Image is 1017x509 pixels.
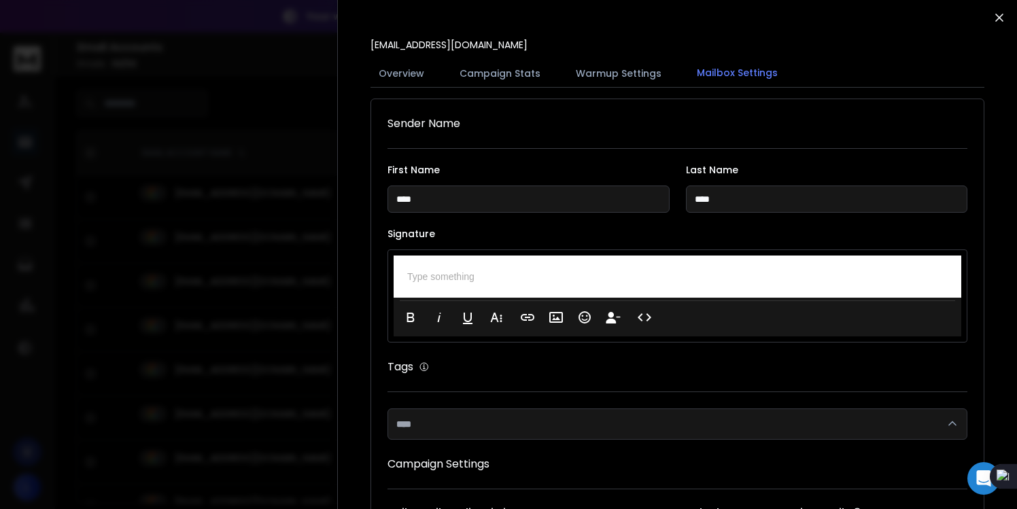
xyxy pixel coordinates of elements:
label: First Name [387,165,670,175]
div: Open Intercom Messenger [967,462,1000,495]
button: Overview [370,58,432,88]
button: Italic (⌘I) [426,304,452,331]
button: More Text [483,304,509,331]
button: Insert Link (⌘K) [515,304,540,331]
button: Underline (⌘U) [455,304,481,331]
button: Code View [632,304,657,331]
button: Campaign Stats [451,58,549,88]
button: Insert Image (⌘P) [543,304,569,331]
label: Signature [387,229,967,239]
button: Bold (⌘B) [398,304,424,331]
label: Last Name [686,165,968,175]
h1: Campaign Settings [387,456,967,472]
button: Mailbox Settings [689,58,786,89]
button: Insert Unsubscribe Link [600,304,626,331]
button: Emoticons [572,304,598,331]
p: [EMAIL_ADDRESS][DOMAIN_NAME] [370,38,528,52]
button: Warmup Settings [568,58,670,88]
h1: Sender Name [387,116,967,132]
h1: Tags [387,359,413,375]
